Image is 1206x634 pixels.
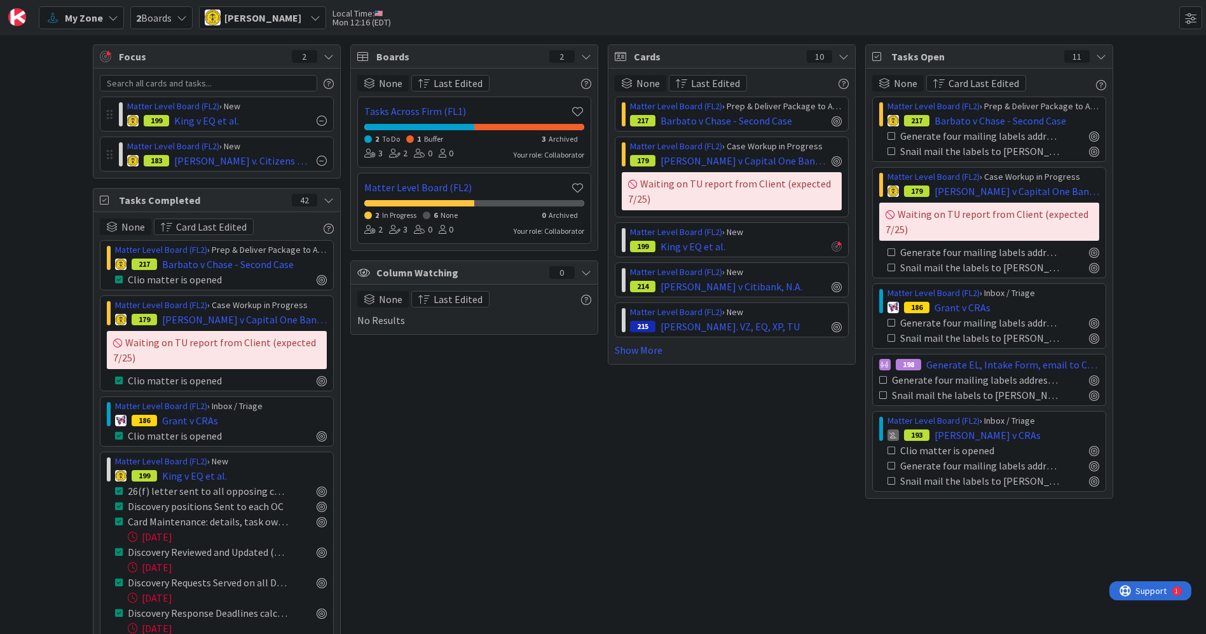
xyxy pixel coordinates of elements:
[669,75,747,91] button: Last Edited
[935,300,990,315] span: Grant v CRAs
[630,115,655,126] div: 217
[128,272,264,287] div: Clio matter is opened
[935,428,1041,443] span: [PERSON_NAME] v CRAs
[115,470,127,482] img: TG
[162,312,327,327] span: [PERSON_NAME] v Capital One Bank ([GEOGRAPHIC_DATA]), N.A.
[174,113,239,128] span: King v EQ et al.
[661,319,800,334] span: [PERSON_NAME]. VZ, EQ, XP, TU
[205,10,221,25] img: TG
[807,50,832,63] div: 10
[119,192,285,208] span: Tasks Completed
[1064,50,1090,63] div: 11
[389,147,408,161] div: 2
[900,458,1061,473] div: Generate four mailing labels addressed to the client
[128,529,327,544] div: [DATE]
[154,219,254,235] button: Card Last Edited
[292,50,317,63] div: 2
[127,140,327,153] div: › New
[900,315,1061,330] div: Generate four mailing labels addressed to the client
[115,299,207,311] a: Matter Level Board (FL2)
[115,400,207,412] a: Matter Level Board (FL2)
[8,8,26,26] img: Visit kanbanzone.com
[292,194,317,206] div: 42
[162,468,227,483] span: King v EQ et al.
[549,134,578,144] span: Archived
[904,185,929,197] div: 179
[100,75,317,91] input: Search all cards and tasks...
[132,259,157,270] div: 217
[417,134,421,144] span: 1
[132,314,157,325] div: 179
[634,49,800,64] span: Cards
[549,210,578,220] span: Archived
[379,292,402,307] span: None
[136,10,172,25] span: Boards
[375,210,379,220] span: 2
[949,76,1019,91] span: Card Last Edited
[224,10,301,25] span: [PERSON_NAME]
[892,372,1061,388] div: Generate four mailing labels addressed to the client
[174,153,312,168] span: [PERSON_NAME] v. Citizens Bank
[887,415,980,426] a: Matter Level Board (FL2)
[439,223,453,237] div: 0
[115,244,207,255] a: Matter Level Board (FL2)
[630,226,842,239] div: › New
[132,470,157,482] div: 199
[514,226,584,237] div: Your role: Collaborator
[127,100,219,112] a: Matter Level Board (FL2)
[65,10,103,25] span: My Zone
[630,226,722,238] a: Matter Level Board (FL2)
[900,473,1061,489] div: Snail mail the labels to [PERSON_NAME] at the [PERSON_NAME] office
[127,140,219,152] a: Matter Level Board (FL2)
[630,155,655,166] div: 179
[630,100,842,113] div: › Prep & Deliver Package to AGS
[414,223,432,237] div: 0
[904,429,929,441] div: 193
[364,104,571,119] a: Tasks Across Firm (FL1)
[376,49,543,64] span: Boards
[514,149,584,161] div: Your role: Collaborator
[132,415,157,426] div: 186
[332,9,391,18] div: Local Time:
[414,147,432,161] div: 0
[879,203,1099,241] div: Waiting on TU report from Client (expected 7/25)
[115,314,127,325] img: TG
[900,443,1036,458] div: Clio matter is opened
[630,140,842,153] div: › Case Workup in Progress
[887,100,980,112] a: Matter Level Board (FL2)
[128,373,264,388] div: Clio matter is opened
[364,147,383,161] div: 3
[115,455,207,467] a: Matter Level Board (FL2)
[121,219,145,234] span: None
[904,115,929,126] div: 217
[128,575,289,590] div: Discovery Requests Served on all Defendants
[439,147,453,161] div: 0
[900,128,1061,144] div: Generate four mailing labels addressed to the client - only after we get back dispute responses a...
[887,115,899,126] img: TG
[434,76,483,91] span: Last Edited
[542,210,545,220] span: 0
[115,415,127,426] img: DB
[27,2,58,17] span: Support
[661,153,826,168] span: [PERSON_NAME] v Capital One Bank ([GEOGRAPHIC_DATA]), N.A.
[900,245,1061,260] div: Generate four mailing labels addressed to the client
[622,172,842,210] div: Waiting on TU report from Client (expected 7/25)
[926,75,1026,91] button: Card Last Edited
[887,185,899,197] img: TG
[115,299,327,312] div: › Case Workup in Progress
[379,76,402,91] span: None
[128,483,289,499] div: 26(f) letter sent to all opposing counsel
[630,266,722,278] a: Matter Level Board (FL2)
[661,113,792,128] span: Barbato v Chase - Second Case
[630,241,655,252] div: 199
[891,49,1058,64] span: Tasks Open
[887,302,899,313] img: DB
[127,155,139,166] img: TG
[900,330,1061,346] div: Snail mail the labels to [PERSON_NAME] at the [PERSON_NAME] office
[636,76,660,91] span: None
[115,259,127,270] img: TG
[364,223,383,237] div: 2
[887,287,980,299] a: Matter Level Board (FL2)
[66,5,69,15] div: 1
[119,49,282,64] span: Focus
